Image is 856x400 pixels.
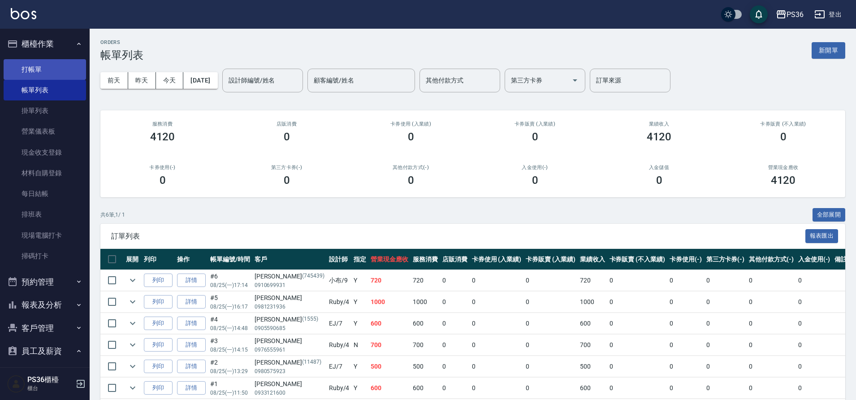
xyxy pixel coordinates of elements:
td: 0 [667,270,704,291]
div: [PERSON_NAME] [255,315,324,324]
h3: 4120 [150,130,175,143]
td: Y [351,291,368,313]
p: 0910699931 [255,281,324,289]
th: 店販消費 [440,249,470,270]
td: #2 [208,356,252,377]
h3: 0 [408,130,414,143]
h2: 卡券使用 (入業績) [359,121,462,127]
h3: 0 [656,174,662,187]
td: 0 [667,335,704,356]
button: expand row [126,381,139,395]
td: 600 [411,378,440,399]
td: 600 [368,313,411,334]
td: 小布 /9 [327,270,352,291]
h2: 卡券販賣 (入業績) [484,121,586,127]
img: Logo [11,8,36,19]
a: 打帳單 [4,59,86,80]
button: 列印 [144,274,173,287]
th: 卡券使用(-) [667,249,704,270]
div: [PERSON_NAME] [255,379,324,389]
td: 0 [523,378,578,399]
td: Y [351,356,368,377]
td: 700 [578,335,607,356]
button: expand row [126,317,139,330]
button: 前天 [100,72,128,89]
th: 客戶 [252,249,327,270]
td: 700 [368,335,411,356]
a: 詳情 [177,295,206,309]
th: 指定 [351,249,368,270]
h3: 0 [532,174,538,187]
div: [PERSON_NAME] [255,358,324,367]
td: #6 [208,270,252,291]
button: 新開單 [812,42,845,59]
p: 08/25 (一) 14:15 [210,346,250,354]
th: 備註 [832,249,849,270]
th: 卡券販賣 (入業績) [523,249,578,270]
td: 0 [470,313,524,334]
a: 詳情 [177,381,206,395]
th: 營業現金應收 [368,249,411,270]
button: 昨天 [128,72,156,89]
td: 0 [747,378,796,399]
td: 0 [607,291,667,313]
td: N [351,335,368,356]
button: 全部展開 [813,208,846,222]
a: 掛單列表 [4,100,86,121]
td: 0 [440,378,470,399]
td: 0 [667,356,704,377]
p: 08/25 (一) 14:48 [210,324,250,332]
td: 0 [523,270,578,291]
td: 0 [704,270,747,291]
td: 600 [578,313,607,334]
p: (1555) [302,315,318,324]
a: 排班表 [4,204,86,225]
td: 0 [704,356,747,377]
button: Open [568,73,582,87]
td: 0 [607,378,667,399]
h2: 第三方卡券(-) [235,165,338,170]
button: expand row [126,338,139,352]
td: 0 [667,291,704,313]
th: 第三方卡券(-) [704,249,747,270]
td: 0 [667,378,704,399]
td: 0 [796,270,833,291]
td: 720 [411,270,440,291]
td: 600 [368,378,411,399]
a: 營業儀表板 [4,121,86,142]
td: Y [351,313,368,334]
td: Y [351,378,368,399]
button: 登出 [811,6,845,23]
span: 訂單列表 [111,232,805,241]
th: 展開 [124,249,142,270]
th: 操作 [175,249,208,270]
td: 720 [368,270,411,291]
td: 0 [796,356,833,377]
td: 500 [578,356,607,377]
p: 08/25 (一) 16:17 [210,303,250,311]
button: 櫃檯作業 [4,32,86,56]
button: 今天 [156,72,184,89]
h2: 店販消費 [235,121,338,127]
button: 報表匯出 [805,229,839,243]
td: 0 [440,335,470,356]
button: expand row [126,274,139,287]
p: 08/25 (一) 13:29 [210,367,250,375]
td: 0 [523,335,578,356]
td: 0 [747,356,796,377]
a: 帳單列表 [4,80,86,100]
td: 0 [440,313,470,334]
td: 0 [796,291,833,313]
td: 0 [704,291,747,313]
p: 08/25 (一) 11:50 [210,389,250,397]
div: [PERSON_NAME] [255,336,324,346]
td: Ruby /4 [327,291,352,313]
h2: 入金儲值 [608,165,710,170]
td: 600 [578,378,607,399]
td: EJ /7 [327,356,352,377]
td: 0 [470,291,524,313]
p: 0905590685 [255,324,324,332]
a: 材料自購登錄 [4,163,86,183]
h2: 營業現金應收 [732,165,834,170]
td: #4 [208,313,252,334]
